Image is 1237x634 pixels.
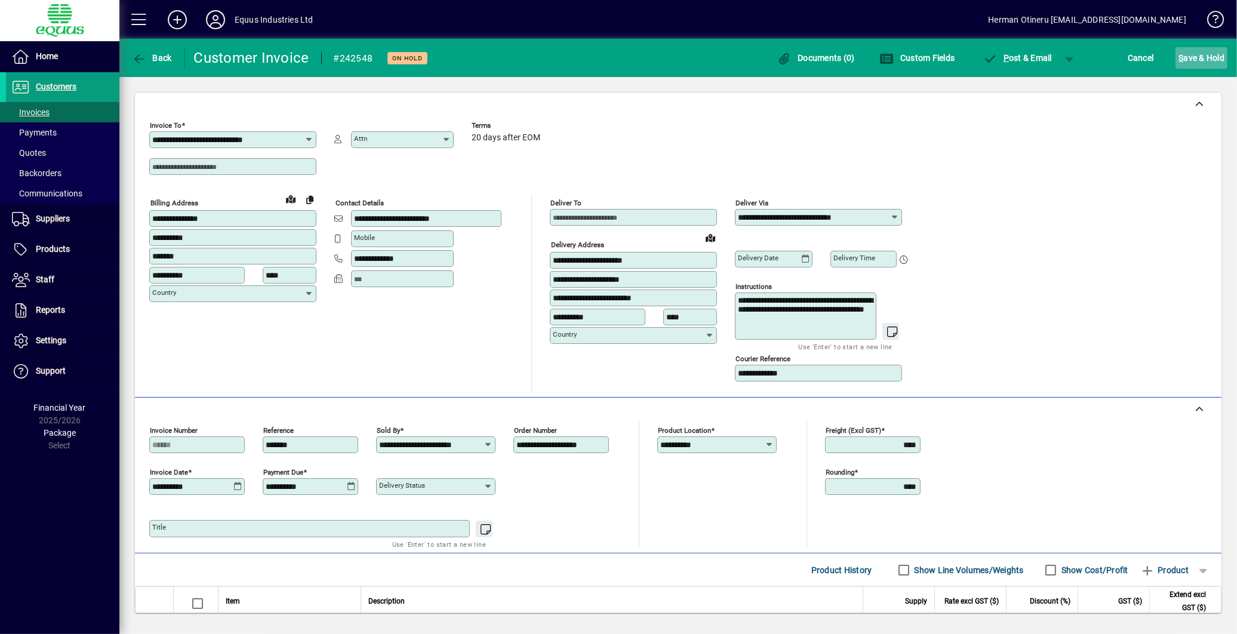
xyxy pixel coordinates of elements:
label: Show Cost/Profit [1059,564,1128,576]
div: Equus Industries Ltd [235,10,313,29]
mat-label: Mobile [354,233,375,242]
button: Documents (0) [774,47,858,69]
span: Product History [811,561,872,580]
span: Item [226,595,240,608]
mat-label: Deliver To [550,199,581,207]
button: Custom Fields [877,47,958,69]
span: Support [36,366,66,376]
label: Show Line Volumes/Weights [912,564,1024,576]
mat-label: Deliver via [736,199,768,207]
span: Discount (%) [1030,595,1070,608]
a: Suppliers [6,204,119,234]
span: Home [36,51,58,61]
a: Home [6,42,119,72]
mat-label: Order number [514,426,557,435]
mat-label: Courier Reference [736,355,790,363]
a: Products [6,235,119,264]
span: Communications [12,189,82,198]
span: Documents (0) [777,53,855,63]
app-page-header-button: Back [119,47,185,69]
mat-label: Country [152,288,176,297]
mat-hint: Use 'Enter' to start a new line [392,537,486,551]
span: Rate excl GST ($) [944,595,999,608]
span: Description [368,595,405,608]
span: Terms [472,122,543,130]
button: Add [158,9,196,30]
span: Settings [36,336,66,345]
button: Product History [807,559,877,581]
a: Staff [6,265,119,295]
div: Customer Invoice [194,48,309,67]
mat-label: Invoice To [150,121,181,130]
span: 20 days after EOM [472,133,540,143]
div: Herman Otineru [EMAIL_ADDRESS][DOMAIN_NAME] [988,10,1186,29]
a: Support [6,356,119,386]
span: Backorders [12,168,61,178]
span: Back [132,53,172,63]
mat-label: Freight (excl GST) [826,426,881,435]
button: Cancel [1125,47,1157,69]
span: ave & Hold [1178,48,1224,67]
mat-label: Invoice number [150,426,198,435]
span: GST ($) [1118,595,1142,608]
span: Package [44,428,76,438]
span: Cancel [1128,48,1154,67]
mat-label: Sold by [377,426,400,435]
mat-label: Country [553,330,577,338]
button: Back [129,47,175,69]
a: Knowledge Base [1198,2,1222,41]
span: On hold [392,54,423,62]
span: Custom Fields [880,53,955,63]
span: Suppliers [36,214,70,223]
a: Invoices [6,102,119,122]
a: Quotes [6,143,119,163]
span: Financial Year [34,403,86,413]
div: #242548 [334,49,373,68]
mat-label: Rounding [826,468,854,476]
button: Post & Email [977,47,1058,69]
button: Profile [196,9,235,30]
span: Payments [12,128,57,137]
span: Products [36,244,70,254]
mat-label: Payment due [263,468,303,476]
a: View on map [701,228,720,247]
a: Backorders [6,163,119,183]
span: Customers [36,82,76,91]
a: Communications [6,183,119,204]
span: Quotes [12,148,46,158]
span: Reports [36,305,65,315]
button: Product [1134,559,1195,581]
a: Settings [6,326,119,356]
mat-label: Reference [263,426,294,435]
a: Reports [6,296,119,325]
span: Supply [905,595,927,608]
span: P [1004,53,1009,63]
mat-label: Delivery date [738,254,778,262]
mat-hint: Use 'Enter' to start a new line [799,340,893,353]
span: Product [1140,561,1189,580]
span: Invoices [12,107,50,117]
button: Copy to Delivery address [300,190,319,209]
a: View on map [281,189,300,208]
button: Save & Hold [1176,47,1227,69]
mat-label: Instructions [736,282,772,291]
mat-label: Delivery time [833,254,875,262]
mat-label: Invoice date [150,468,188,476]
mat-label: Title [152,523,166,531]
span: ost & Email [983,53,1052,63]
mat-label: Delivery status [379,481,425,490]
span: S [1178,53,1183,63]
mat-label: Product location [658,426,711,435]
a: Payments [6,122,119,143]
span: Staff [36,275,54,284]
mat-label: Attn [354,134,367,143]
span: Extend excl GST ($) [1157,588,1206,614]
